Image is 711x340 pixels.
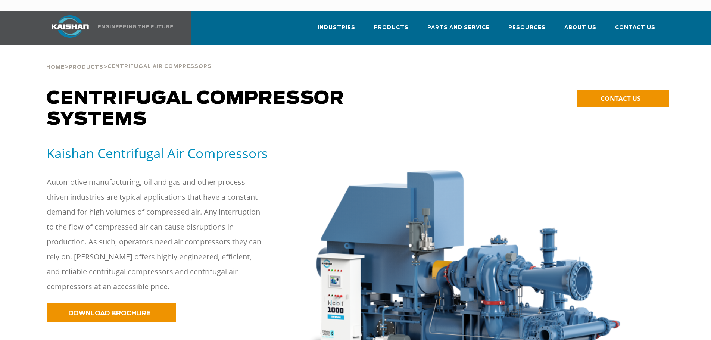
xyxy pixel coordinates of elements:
[601,94,640,103] span: CONTACT US
[46,65,65,70] span: Home
[374,24,409,32] span: Products
[68,310,150,316] span: DOWNLOAD BROCHURE
[47,145,289,162] h5: Kaishan Centrifugal Air Compressors
[564,18,596,43] a: About Us
[42,11,174,45] a: Kaishan USA
[615,18,655,43] a: Contact Us
[46,63,65,70] a: Home
[47,175,263,294] p: Automotive manufacturing, oil and gas and other process-driven industries are typical application...
[564,24,596,32] span: About Us
[69,65,103,70] span: Products
[46,45,212,73] div: > >
[47,303,176,322] a: DOWNLOAD BROCHURE
[427,18,490,43] a: Parts and Service
[69,63,103,70] a: Products
[615,24,655,32] span: Contact Us
[318,18,355,43] a: Industries
[42,15,98,38] img: kaishan logo
[374,18,409,43] a: Products
[508,24,546,32] span: Resources
[427,24,490,32] span: Parts and Service
[107,64,212,69] span: Centrifugal Air Compressors
[98,25,173,28] img: Engineering the future
[577,90,669,107] a: CONTACT US
[47,90,344,128] span: Centrifugal Compressor Systems
[508,18,546,43] a: Resources
[318,24,355,32] span: Industries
